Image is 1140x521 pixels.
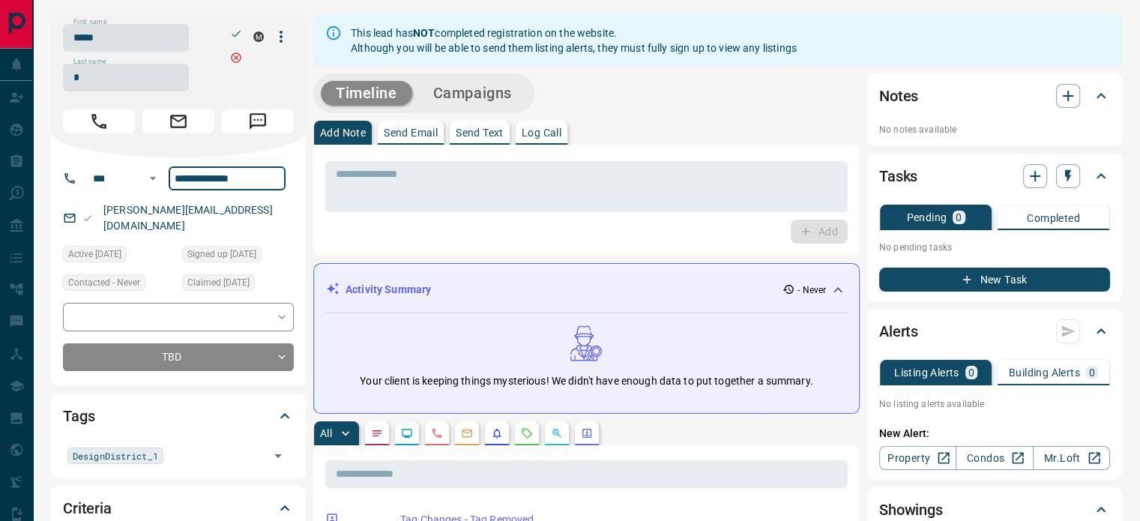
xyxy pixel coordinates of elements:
p: Add Note [320,127,366,138]
p: 0 [1089,367,1095,378]
p: Completed [1027,213,1080,223]
h2: Tasks [879,164,917,188]
p: 0 [968,367,974,378]
span: Call [63,109,135,133]
p: Pending [906,212,947,223]
div: Tags [63,398,294,434]
a: [PERSON_NAME][EMAIL_ADDRESS][DOMAIN_NAME] [103,204,273,232]
svg: Lead Browsing Activity [401,427,413,439]
p: No pending tasks [879,236,1110,259]
span: Email [142,109,214,133]
p: All [320,428,332,439]
p: Listing Alerts [894,367,959,378]
h2: Alerts [879,319,918,343]
p: New Alert: [879,426,1110,442]
p: No notes available [879,123,1110,136]
h2: Notes [879,84,918,108]
a: Mr.Loft [1033,446,1110,470]
div: Tasks [879,158,1110,194]
div: TBD [63,343,294,371]
label: First name [73,17,106,27]
svg: Notes [371,427,383,439]
button: Open [268,445,289,466]
p: Building Alerts [1009,367,1080,378]
button: Campaigns [418,81,527,106]
span: Signed up [DATE] [187,247,256,262]
span: Active [DATE] [68,247,121,262]
p: Activity Summary [346,282,431,298]
svg: Email Valid [82,213,93,223]
svg: Emails [461,427,473,439]
button: New Task [879,268,1110,292]
div: Tue May 24 2022 [182,246,294,267]
div: Tue May 24 2022 [182,274,294,295]
p: 0 [956,212,962,223]
h2: Criteria [63,496,112,520]
p: No listing alerts available [879,397,1110,411]
svg: Listing Alerts [491,427,503,439]
span: Message [222,109,294,133]
strong: NOT [413,27,435,39]
label: Last name [73,57,106,67]
div: This lead has completed registration on the website. Although you will be able to send them listi... [351,19,797,61]
div: Alerts [879,313,1110,349]
a: Condos [956,446,1033,470]
span: DesignDistrict_1 [73,448,158,463]
span: Contacted - Never [68,275,140,290]
svg: Calls [431,427,443,439]
div: Tue May 24 2022 [63,246,175,267]
p: Your client is keeping things mysterious! We didn't have enough data to put together a summary. [360,373,812,389]
div: Activity Summary- Never [326,276,847,304]
h2: Tags [63,404,94,428]
p: Send Text [456,127,504,138]
button: Timeline [321,81,412,106]
span: Claimed [DATE] [187,275,250,290]
div: Notes [879,78,1110,114]
button: Open [144,169,162,187]
p: - Never [797,283,826,297]
svg: Requests [521,427,533,439]
p: Send Email [384,127,438,138]
p: Log Call [522,127,561,138]
div: mrloft.ca [253,31,264,42]
svg: Opportunities [551,427,563,439]
svg: Agent Actions [581,427,593,439]
a: Property [879,446,956,470]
